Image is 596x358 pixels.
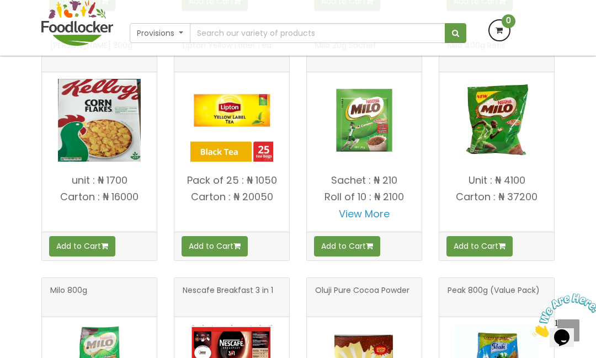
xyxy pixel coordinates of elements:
a: View More [339,207,390,221]
span: Nescafe Breakfast 3 in 1 [183,286,273,308]
img: Chat attention grabber [4,4,73,48]
span: Oluji Pure Cocoa Powder [315,286,409,308]
img: Milo 400g Refill [455,79,538,162]
i: Add to cart [498,242,505,250]
p: Carton : ₦ 37200 [439,191,554,202]
p: Roll of 10 : ₦ 2100 [307,191,422,202]
iframe: chat widget [528,289,596,341]
img: Milo 20g Sachet [323,79,406,162]
p: Carton : ₦ 20050 [174,191,289,202]
p: Sachet : ₦ 210 [307,175,422,186]
input: Search our variety of products [190,23,445,43]
span: Milo 800g [50,286,87,308]
button: Add to Cart [446,236,513,256]
i: Add to cart [233,242,241,250]
p: Unit : ₦ 4100 [439,175,554,186]
span: 1 [4,4,9,14]
button: Provisions [130,23,190,43]
p: unit : ₦ 1700 [42,175,157,186]
p: Pack of 25 : ₦ 1050 [174,175,289,186]
span: Peak 800g (Value Pack) [448,286,540,308]
span: 0 [502,14,515,28]
i: Add to cart [366,242,373,250]
button: Add to Cart [314,236,380,256]
i: Add to cart [101,242,108,250]
button: Add to Cart [49,236,115,256]
button: Add to Cart [182,236,248,256]
img: Kellogg's 300g [58,79,141,162]
p: Carton : ₦ 16000 [42,191,157,202]
img: Lipton Yellow Label Tea [190,79,273,162]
